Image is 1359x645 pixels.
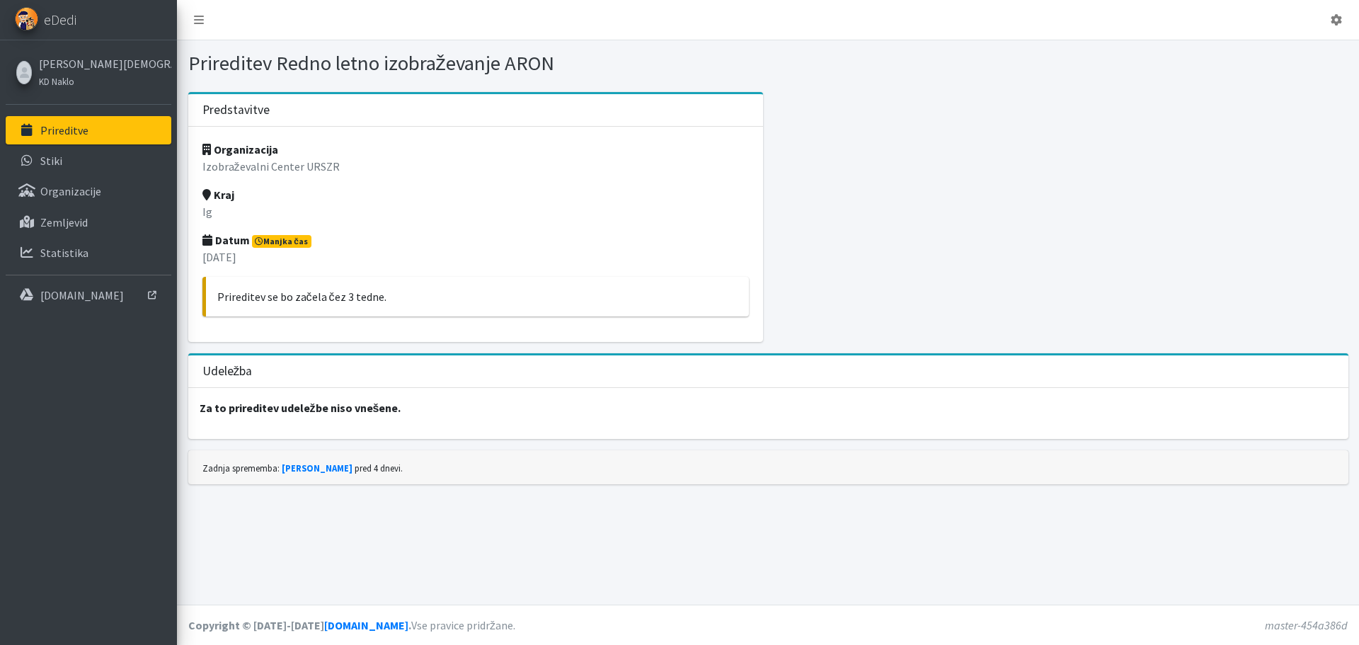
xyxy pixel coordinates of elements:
a: [PERSON_NAME] [282,462,352,474]
span: eDedi [44,9,76,30]
strong: Organizacija [202,142,278,156]
img: eDedi [15,7,38,30]
a: Statistika [6,239,171,267]
p: Zemljevid [40,215,88,229]
footer: Vse pravice pridržane. [177,605,1359,645]
h1: Prireditev Redno letno izobraževanje ARON [188,51,763,76]
strong: Kraj [202,188,234,202]
p: Prireditev se bo začela čez 3 tedne. [217,288,738,305]
strong: Za to prireditev udeležbe niso vnešene. [200,401,401,415]
strong: Copyright © [DATE]-[DATE] . [188,618,411,632]
a: Prireditve [6,116,171,144]
a: Organizacije [6,177,171,205]
h3: Udeležba [202,364,253,379]
p: Statistika [40,246,88,260]
a: [DOMAIN_NAME] [6,281,171,309]
p: [DATE] [202,249,749,266]
p: Izobraževalni Center URSZR [202,158,749,175]
p: Ig [202,203,749,220]
p: Prireditve [40,123,88,137]
p: Stiki [40,154,62,168]
a: [PERSON_NAME][DEMOGRAPHIC_DATA] [39,55,168,72]
strong: Datum [202,233,250,247]
p: [DOMAIN_NAME] [40,288,124,302]
h3: Predstavitve [202,103,270,118]
a: KD Naklo [39,72,168,89]
em: master-454a386d [1265,618,1348,632]
a: [DOMAIN_NAME] [324,618,408,632]
small: Zadnja sprememba: pred 4 dnevi. [202,462,403,474]
a: Stiki [6,147,171,175]
a: Zemljevid [6,208,171,236]
span: Manjka čas [252,235,311,248]
p: Organizacije [40,184,101,198]
small: KD Naklo [39,76,74,87]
